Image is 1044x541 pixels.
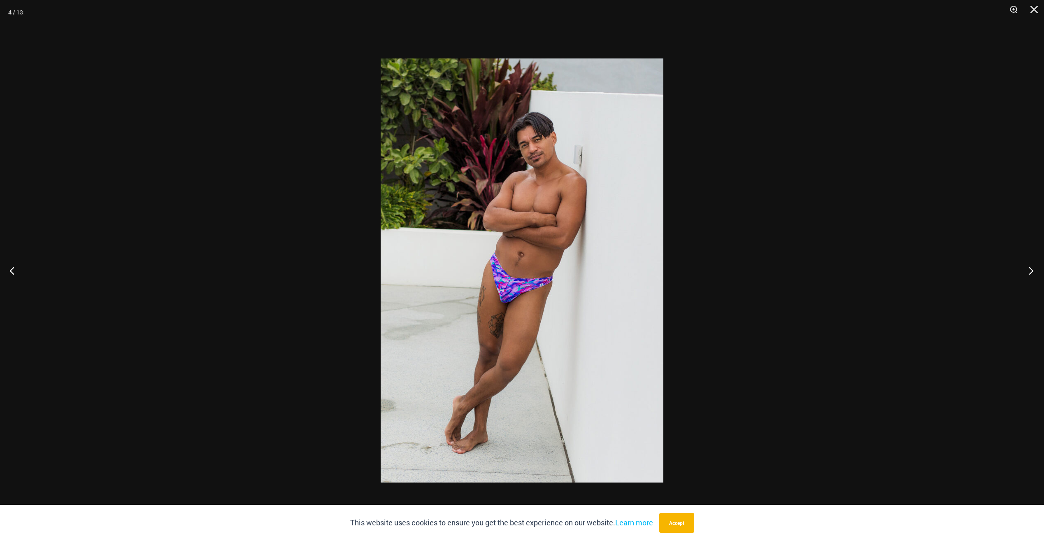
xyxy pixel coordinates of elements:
[381,58,663,483] img: Coral Coast Island Dream 005 Thong 03
[8,6,23,19] div: 4 / 13
[1013,250,1044,291] button: Next
[659,513,694,533] button: Accept
[350,517,653,529] p: This website uses cookies to ensure you get the best experience on our website.
[615,518,653,527] a: Learn more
